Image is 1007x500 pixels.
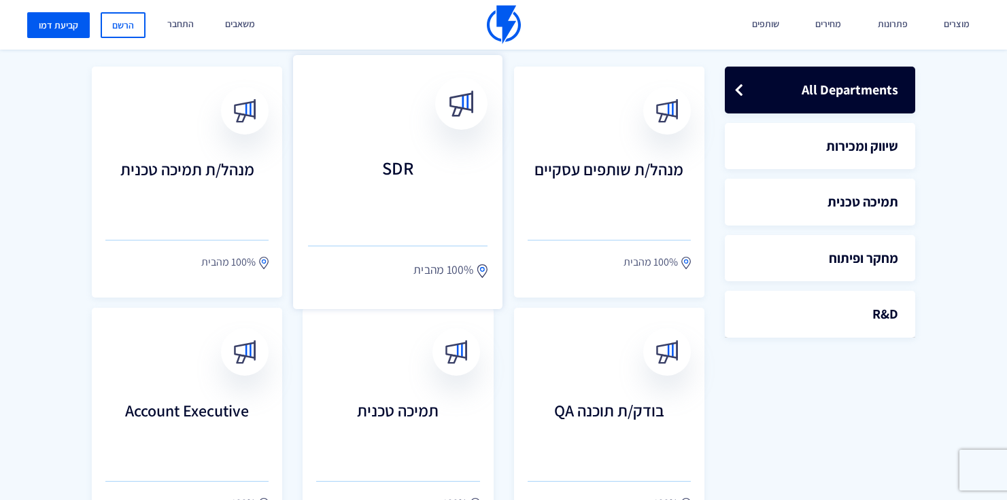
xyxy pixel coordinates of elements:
img: broadcast.svg [233,340,257,364]
a: מנהל/ת שותפים עסקיים 100% מהבית [514,67,704,298]
h3: מנהל/ת תמיכה טכנית [105,160,269,215]
img: broadcast.svg [655,340,679,364]
a: SDR 100% מהבית [293,55,502,309]
h3: בודק/ת תוכנה QA [528,401,691,456]
a: הרשם [101,12,146,38]
h3: תמיכה טכנית [316,401,479,456]
span: 100% מהבית [624,254,678,270]
span: 100% מהבית [201,254,256,270]
img: location.svg [259,256,269,270]
img: broadcast.svg [444,340,468,364]
span: 100% מהבית [414,262,474,279]
img: location.svg [477,264,488,279]
a: תמיכה טכנית [725,179,915,226]
a: קביעת דמו [27,12,90,38]
h3: Account Executive [105,401,269,456]
h3: SDR [308,158,488,217]
img: broadcast.svg [233,99,257,123]
a: R&D [725,291,915,338]
a: שיווק ומכירות [725,123,915,170]
a: All Departments [725,67,915,113]
img: location.svg [681,256,691,270]
a: מנהל/ת תמיכה טכנית 100% מהבית [92,67,282,298]
h3: מנהל/ת שותפים עסקיים [528,160,691,215]
img: broadcast.svg [449,90,475,117]
a: מחקר ופיתוח [725,235,915,282]
img: broadcast.svg [655,99,679,123]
